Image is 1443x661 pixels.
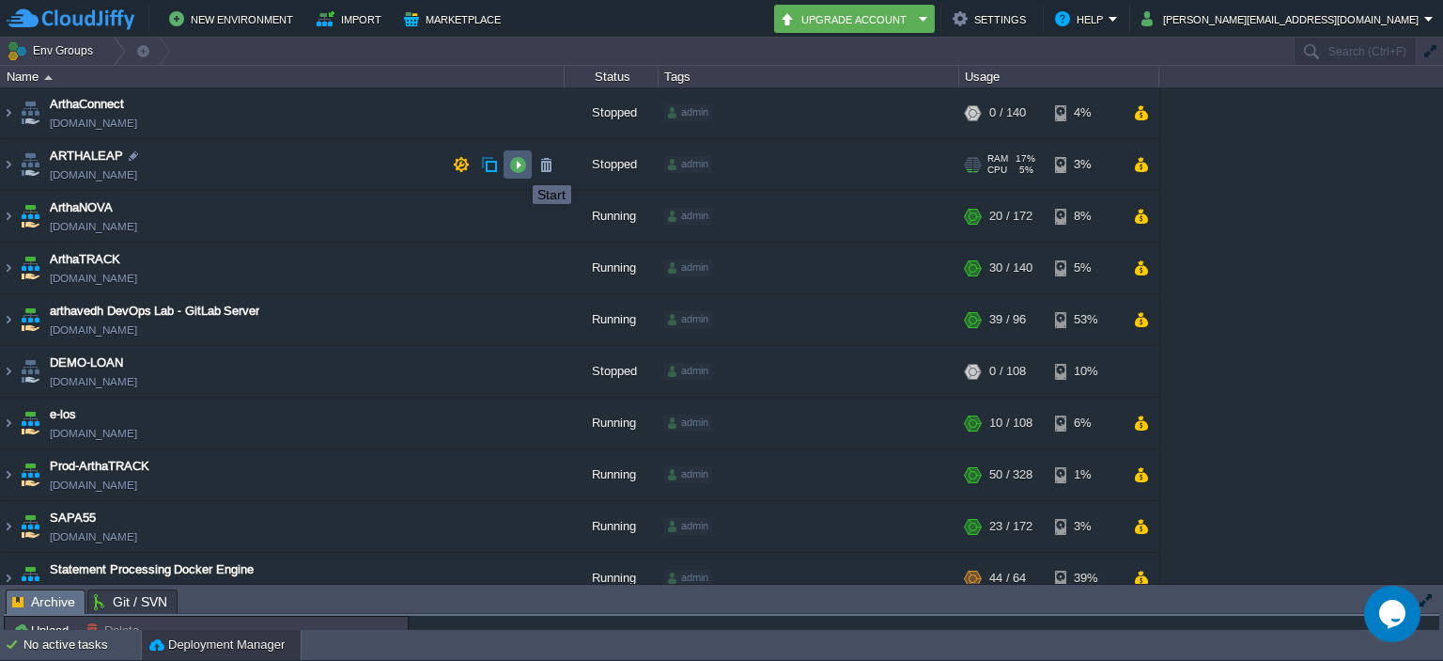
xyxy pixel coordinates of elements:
a: e-los [50,405,76,424]
img: AMDAwAAAACH5BAEAAAAALAAAAAABAAEAAAICRAEAOw== [17,553,43,604]
span: Git / SVN [94,590,167,613]
button: New Environment [169,8,299,30]
img: AMDAwAAAACH5BAEAAAAALAAAAAABAAEAAAICRAEAOw== [17,449,43,500]
div: 39% [1055,553,1116,604]
img: AMDAwAAAACH5BAEAAAAALAAAAAABAAEAAAICRAEAOw== [1,139,16,190]
img: AMDAwAAAACH5BAEAAAAALAAAAAABAAEAAAICRAEAOw== [17,346,43,397]
button: Marketplace [404,8,506,30]
span: 5% [1015,165,1033,176]
button: [PERSON_NAME][EMAIL_ADDRESS][DOMAIN_NAME] [1141,8,1424,30]
a: [DOMAIN_NAME] [50,217,137,236]
a: [DOMAIN_NAME] [50,269,137,288]
a: [DOMAIN_NAME] [50,579,137,598]
img: AMDAwAAAACH5BAEAAAAALAAAAAABAAEAAAICRAEAOw== [17,398,43,449]
img: AMDAwAAAACH5BAEAAAAALAAAAAABAAEAAAICRAEAOw== [1,191,16,242]
div: 3% [1055,139,1116,190]
div: admin [664,104,712,121]
div: admin [664,156,712,173]
div: admin [664,570,712,587]
div: admin [664,466,712,483]
div: admin [664,260,712,276]
div: admin [664,363,712,380]
div: Stopped [565,87,659,138]
img: AMDAwAAAACH5BAEAAAAALAAAAAABAAEAAAICRAEAOw== [1,87,16,138]
a: DEMO-LOAN [50,354,123,372]
div: 53% [1055,294,1116,345]
div: 8% [1055,191,1116,242]
a: [DOMAIN_NAME] [50,424,137,443]
img: AMDAwAAAACH5BAEAAAAALAAAAAABAAEAAAICRAEAOw== [17,139,43,190]
div: Running [565,501,659,552]
a: [DOMAIN_NAME] [50,165,137,184]
img: AMDAwAAAACH5BAEAAAAALAAAAAABAAEAAAICRAEAOw== [1,346,16,397]
div: admin [664,311,712,328]
div: 10% [1055,346,1116,397]
img: AMDAwAAAACH5BAEAAAAALAAAAAABAAEAAAICRAEAOw== [1,501,16,552]
div: Start [537,187,566,202]
img: AMDAwAAAACH5BAEAAAAALAAAAAABAAEAAAICRAEAOw== [44,75,53,80]
a: [DOMAIN_NAME] [50,476,137,495]
div: Running [565,243,659,293]
div: Tags [659,66,958,87]
a: Prod-ArthaTRACK [50,457,149,476]
a: ARTHALEAP [50,147,123,165]
div: Status [566,66,658,87]
button: Import [317,8,387,30]
div: 5% [1055,243,1116,293]
a: ArthaNOVA [50,198,113,217]
div: 3% [1055,501,1116,552]
iframe: chat widget [1364,586,1424,642]
a: SAPA55 [50,509,96,527]
a: ArthaConnect [50,95,124,114]
div: 20 / 172 [989,191,1032,242]
button: Upgrade Account [780,8,913,30]
div: Running [565,191,659,242]
img: AMDAwAAAACH5BAEAAAAALAAAAAABAAEAAAICRAEAOw== [17,294,43,345]
a: [DOMAIN_NAME] [50,114,137,133]
div: 23 / 172 [989,501,1032,552]
div: 1% [1055,449,1116,500]
div: Usage [960,66,1158,87]
img: AMDAwAAAACH5BAEAAAAALAAAAAABAAEAAAICRAEAOw== [17,87,43,138]
a: ArthaTRACK [50,250,120,269]
img: CloudJiffy [7,8,134,31]
button: Env Groups [7,38,100,64]
div: 44 / 64 [989,553,1026,604]
a: [DOMAIN_NAME] [50,527,137,546]
div: No active tasks [23,630,141,660]
div: Running [565,553,659,604]
div: Stopped [565,346,659,397]
button: Help [1055,8,1109,30]
div: 0 / 108 [989,346,1026,397]
span: 17% [1016,153,1035,165]
img: AMDAwAAAACH5BAEAAAAALAAAAAABAAEAAAICRAEAOw== [1,294,16,345]
div: Running [565,294,659,345]
div: 10 / 108 [989,398,1032,449]
div: 30 / 140 [989,243,1032,293]
div: Running [565,449,659,500]
div: Stopped [565,139,659,190]
span: arthavedh DevOps Lab - GitLab Server [50,302,259,321]
div: admin [664,208,712,225]
div: admin [664,518,712,535]
span: Archive [12,590,75,614]
span: RAM [987,153,1008,165]
img: AMDAwAAAACH5BAEAAAAALAAAAAABAAEAAAICRAEAOw== [1,449,16,500]
img: AMDAwAAAACH5BAEAAAAALAAAAAABAAEAAAICRAEAOw== [1,553,16,604]
div: Name [2,66,564,87]
img: AMDAwAAAACH5BAEAAAAALAAAAAABAAEAAAICRAEAOw== [1,243,16,293]
img: AMDAwAAAACH5BAEAAAAALAAAAAABAAEAAAICRAEAOw== [1,398,16,449]
img: AMDAwAAAACH5BAEAAAAALAAAAAABAAEAAAICRAEAOw== [17,243,43,293]
a: Statement Processing Docker Engine [50,560,254,579]
div: 50 / 328 [989,449,1032,500]
span: CPU [987,165,1007,176]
